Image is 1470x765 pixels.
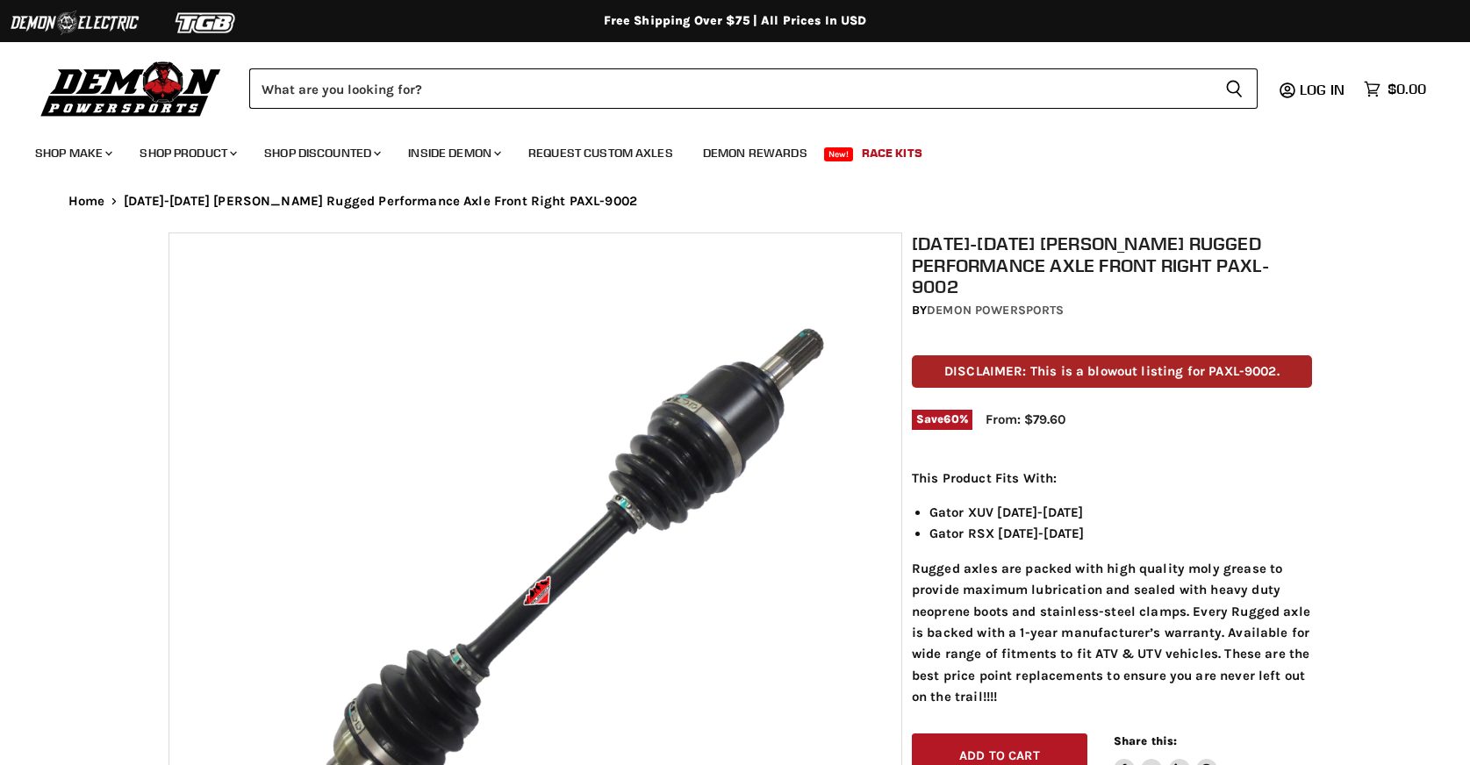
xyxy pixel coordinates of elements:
[249,68,1211,109] input: Search
[35,57,227,119] img: Demon Powersports
[22,135,123,171] a: Shop Make
[927,303,1064,318] a: Demon Powersports
[912,232,1312,297] h1: [DATE]-[DATE] [PERSON_NAME] Rugged Performance Axle Front Right PAXL-9002
[249,68,1258,109] form: Product
[9,6,140,39] img: Demon Electric Logo 2
[959,748,1040,763] span: Add to cart
[824,147,854,161] span: New!
[33,13,1438,29] div: Free Shipping Over $75 | All Prices In USD
[1300,81,1345,98] span: Log in
[22,128,1422,171] ul: Main menu
[33,194,1438,209] nav: Breadcrumbs
[1211,68,1258,109] button: Search
[124,194,637,209] span: [DATE]-[DATE] [PERSON_NAME] Rugged Performance Axle Front Right PAXL-9002
[1388,81,1426,97] span: $0.00
[251,135,391,171] a: Shop Discounted
[1292,82,1355,97] a: Log in
[690,135,821,171] a: Demon Rewards
[126,135,247,171] a: Shop Product
[68,194,105,209] a: Home
[912,468,1312,708] div: Rugged axles are packed with high quality moly grease to provide maximum lubrication and sealed w...
[140,6,272,39] img: TGB Logo 2
[395,135,512,171] a: Inside Demon
[943,412,958,425] span: 60
[849,135,936,171] a: Race Kits
[929,523,1312,544] li: Gator RSX [DATE]-[DATE]
[1114,734,1177,747] span: Share this:
[1355,76,1435,102] a: $0.00
[912,410,972,429] span: Save %
[515,135,686,171] a: Request Custom Axles
[912,355,1312,388] p: DISCLAIMER: This is a blowout listing for PAXL-9002.
[929,502,1312,523] li: Gator XUV [DATE]-[DATE]
[912,468,1312,489] p: This Product Fits With:
[912,301,1312,320] div: by
[986,411,1065,427] span: From: $79.60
